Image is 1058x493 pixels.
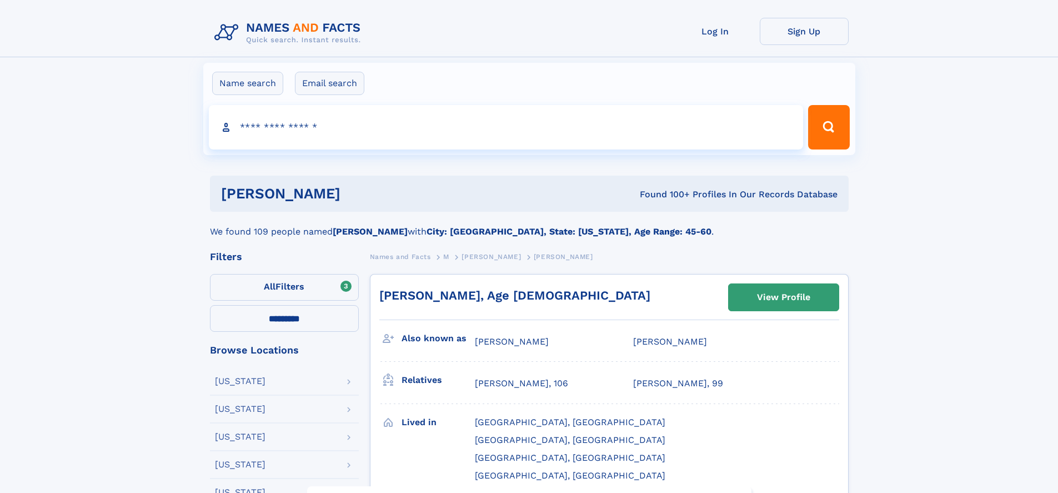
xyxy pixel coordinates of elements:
img: Logo Names and Facts [210,18,370,48]
label: Filters [210,274,359,301]
a: Names and Facts [370,250,431,263]
span: [GEOGRAPHIC_DATA], [GEOGRAPHIC_DATA] [475,470,665,481]
button: Search Button [808,105,849,150]
span: [GEOGRAPHIC_DATA], [GEOGRAPHIC_DATA] [475,435,665,445]
a: [PERSON_NAME], 106 [475,377,568,390]
div: [US_STATE] [215,432,265,441]
input: search input [209,105,804,150]
span: [GEOGRAPHIC_DATA], [GEOGRAPHIC_DATA] [475,417,665,427]
span: [GEOGRAPHIC_DATA], [GEOGRAPHIC_DATA] [475,452,665,463]
label: Email search [295,72,364,95]
h3: Lived in [402,413,475,432]
b: [PERSON_NAME] [333,226,408,237]
div: Filters [210,252,359,262]
div: Found 100+ Profiles In Our Records Database [490,188,838,201]
label: Name search [212,72,283,95]
a: [PERSON_NAME], 99 [633,377,723,390]
span: [PERSON_NAME] [462,253,521,261]
a: View Profile [729,284,839,311]
span: M [443,253,449,261]
h3: Relatives [402,371,475,390]
span: [PERSON_NAME] [475,336,549,347]
div: We found 109 people named with . [210,212,849,238]
span: All [264,281,275,292]
a: M [443,250,449,263]
div: [US_STATE] [215,460,265,469]
div: [US_STATE] [215,405,265,414]
a: [PERSON_NAME] [462,250,521,263]
div: Browse Locations [210,345,359,355]
a: [PERSON_NAME], Age [DEMOGRAPHIC_DATA] [379,288,650,302]
div: [US_STATE] [215,377,265,386]
a: Log In [671,18,760,45]
a: Sign Up [760,18,849,45]
span: [PERSON_NAME] [633,336,707,347]
span: [PERSON_NAME] [534,253,593,261]
h3: Also known as [402,329,475,348]
h1: [PERSON_NAME] [221,187,490,201]
div: View Profile [757,285,810,310]
b: City: [GEOGRAPHIC_DATA], State: [US_STATE], Age Range: 45-60 [427,226,711,237]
